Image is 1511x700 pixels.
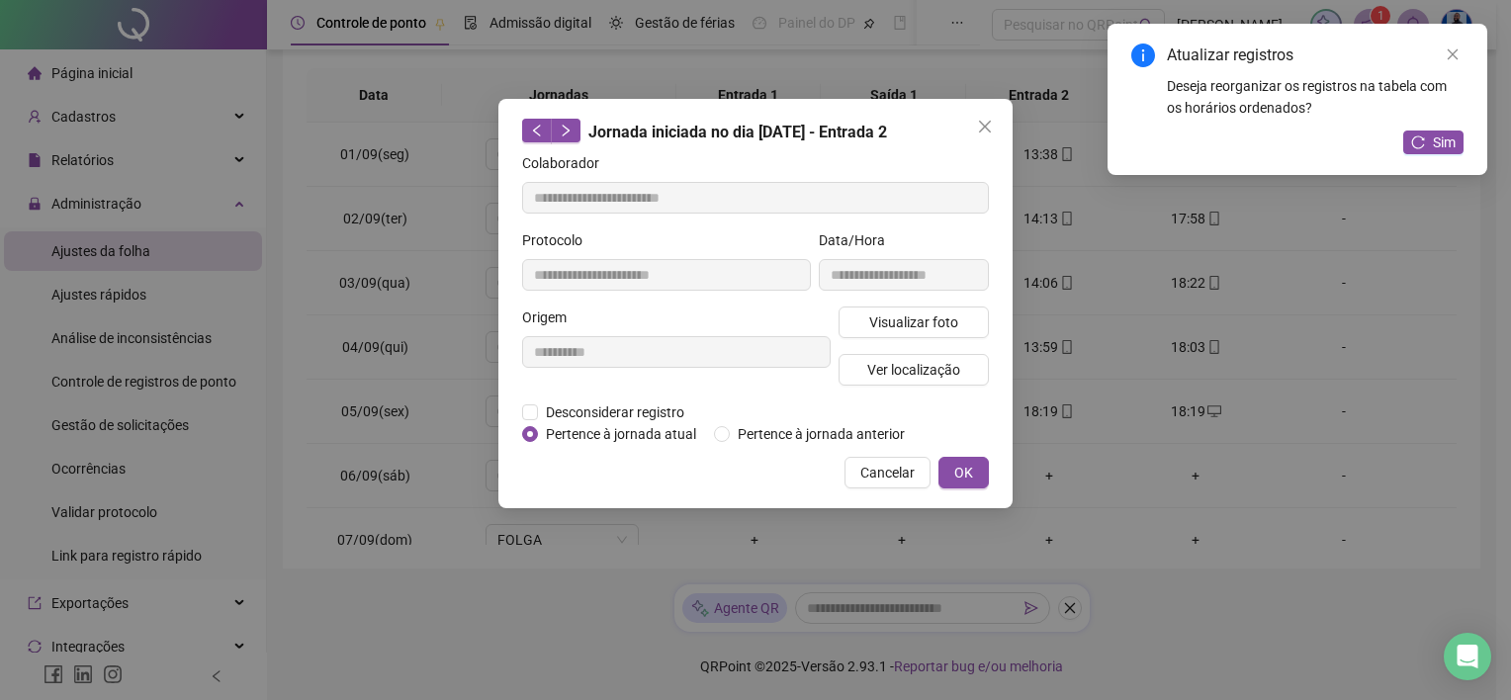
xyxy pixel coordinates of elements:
[559,124,573,137] span: right
[522,152,612,174] label: Colaborador
[522,229,595,251] label: Protocolo
[1446,47,1460,61] span: close
[977,119,993,134] span: close
[730,423,913,445] span: Pertence à jornada anterior
[1167,75,1464,119] div: Deseja reorganizar os registros na tabela com os horários ordenados?
[522,119,989,144] div: Jornada iniciada no dia [DATE] - Entrada 2
[1403,131,1464,154] button: Sim
[538,423,704,445] span: Pertence à jornada atual
[522,306,579,328] label: Origem
[819,229,898,251] label: Data/Hora
[1131,44,1155,67] span: info-circle
[1444,633,1491,680] div: Open Intercom Messenger
[844,457,931,488] button: Cancelar
[969,111,1001,142] button: Close
[538,401,692,423] span: Desconsiderar registro
[954,462,973,483] span: OK
[1411,135,1425,149] span: reload
[551,119,580,142] button: right
[860,462,915,483] span: Cancelar
[839,306,989,338] button: Visualizar foto
[530,124,544,137] span: left
[938,457,989,488] button: OK
[1442,44,1464,65] a: Close
[869,311,958,333] span: Visualizar foto
[1433,131,1456,153] span: Sim
[839,354,989,386] button: Ver localização
[867,359,960,381] span: Ver localização
[522,119,552,142] button: left
[1167,44,1464,67] div: Atualizar registros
